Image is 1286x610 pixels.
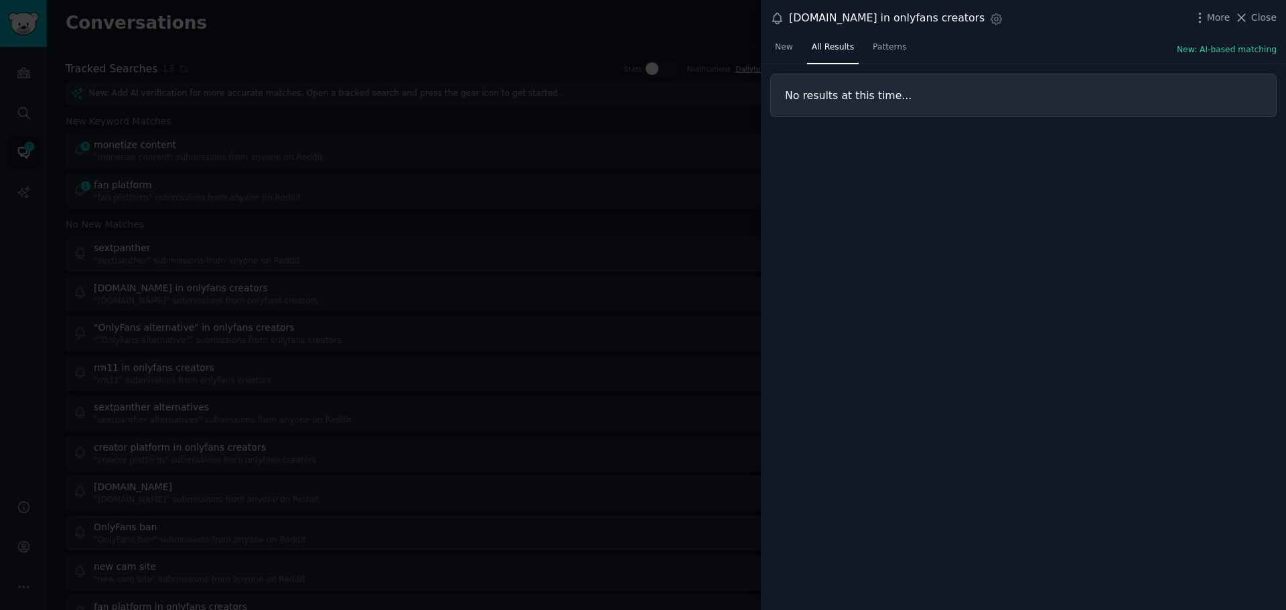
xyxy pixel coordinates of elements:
span: New [775,42,793,54]
button: More [1193,11,1230,25]
button: Close [1234,11,1277,25]
div: [DOMAIN_NAME] in onlyfans creators [789,10,985,27]
span: Close [1251,11,1277,25]
a: New [770,37,798,64]
a: All Results [807,37,859,64]
a: Patterns [868,37,911,64]
span: All Results [812,42,854,54]
span: Patterns [873,42,906,54]
button: New: AI-based matching [1177,44,1277,56]
h3: No results at this time... [785,88,1262,102]
span: More [1207,11,1230,25]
